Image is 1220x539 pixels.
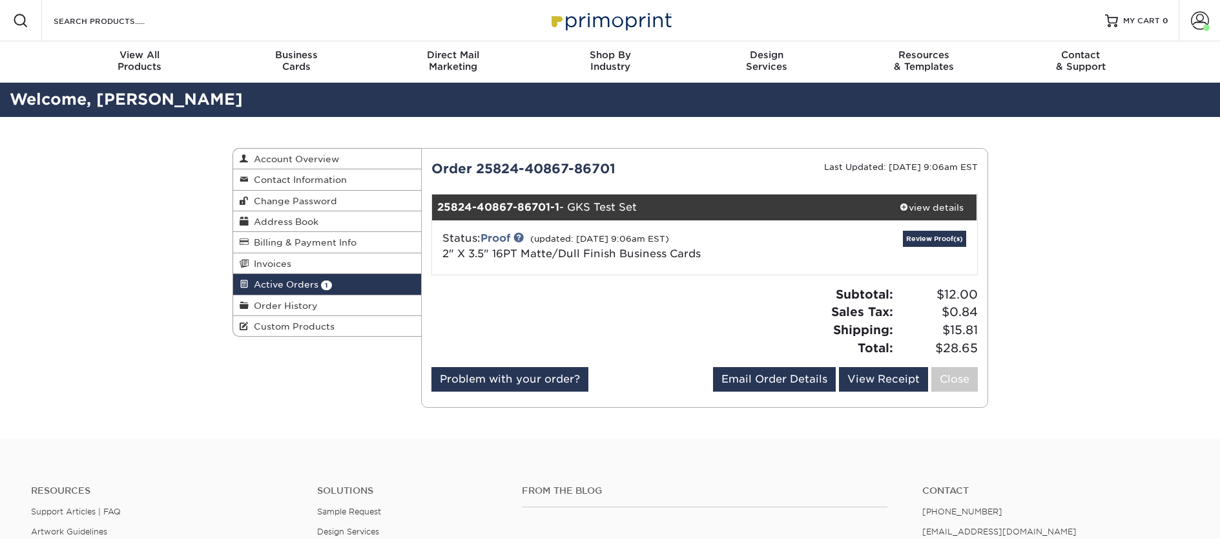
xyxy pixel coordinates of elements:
[233,295,422,316] a: Order History
[688,49,845,61] span: Design
[897,303,978,321] span: $0.84
[317,485,502,496] h4: Solutions
[845,49,1002,72] div: & Templates
[249,259,291,269] span: Invoices
[218,49,375,72] div: Cards
[431,367,588,392] a: Problem with your order?
[886,201,977,214] div: view details
[249,279,318,290] span: Active Orders
[249,174,347,185] span: Contact Information
[522,485,887,496] h4: From the Blog
[688,49,845,72] div: Services
[922,485,1189,496] a: Contact
[433,231,795,262] div: Status:
[233,316,422,336] a: Custom Products
[218,49,375,61] span: Business
[61,41,218,83] a: View AllProducts
[1123,16,1160,26] span: MY CART
[375,41,532,83] a: Direct MailMarketing
[845,41,1002,83] a: Resources& Templates
[321,280,332,290] span: 1
[833,322,893,337] strong: Shipping:
[931,367,978,392] a: Close
[836,287,893,301] strong: Subtotal:
[922,527,1077,536] a: [EMAIL_ADDRESS][DOMAIN_NAME]
[897,339,978,357] span: $28.65
[1002,49,1159,72] div: & Support
[897,286,978,304] span: $12.00
[713,367,836,392] a: Email Order Details
[249,154,339,164] span: Account Overview
[422,159,705,178] div: Order 25824-40867-86701
[249,196,337,206] span: Change Password
[1002,49,1159,61] span: Contact
[233,232,422,253] a: Billing & Payment Info
[839,367,928,392] a: View Receipt
[317,527,379,536] a: Design Services
[532,49,688,72] div: Industry
[61,49,218,72] div: Products
[233,253,422,274] a: Invoices
[375,49,532,72] div: Marketing
[233,169,422,190] a: Contact Information
[1002,41,1159,83] a: Contact& Support
[546,6,675,34] img: Primoprint
[317,507,381,516] a: Sample Request
[897,321,978,339] span: $15.81
[530,234,669,244] small: (updated: [DATE] 9:06am EST)
[52,13,178,28] input: SEARCH PRODUCTS.....
[886,195,977,220] a: view details
[31,527,107,536] a: Artwork Guidelines
[922,507,1002,516] a: [PHONE_NUMBER]
[249,321,335,332] span: Custom Products
[437,201,559,213] strong: 25824-40867-86701-1
[845,49,1002,61] span: Resources
[61,49,218,61] span: View All
[903,231,966,247] a: Review Proof(s)
[218,41,375,83] a: BusinessCards
[1163,16,1168,25] span: 0
[442,248,701,260] a: 2" X 3.5" 16PT Matte/Dull Finish Business Cards
[831,304,893,319] strong: Sales Tax:
[233,274,422,295] a: Active Orders 1
[858,341,893,355] strong: Total:
[233,191,422,211] a: Change Password
[31,485,298,496] h4: Resources
[233,211,422,232] a: Address Book
[532,49,688,61] span: Shop By
[824,162,978,172] small: Last Updated: [DATE] 9:06am EST
[233,149,422,169] a: Account Overview
[249,217,318,227] span: Address Book
[532,41,688,83] a: Shop ByIndustry
[31,507,121,516] a: Support Articles | FAQ
[249,237,357,248] span: Billing & Payment Info
[432,195,886,220] div: - GKS Test Set
[249,301,318,311] span: Order History
[481,232,510,244] a: Proof
[688,41,845,83] a: DesignServices
[375,49,532,61] span: Direct Mail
